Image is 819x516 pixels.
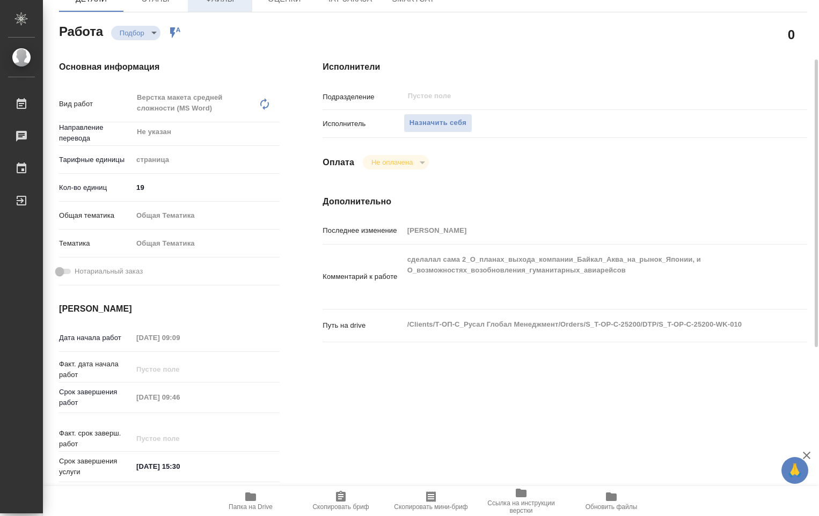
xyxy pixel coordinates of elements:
button: Не оплачена [368,158,416,167]
h4: Дополнительно [323,195,807,208]
button: Скопировать мини-бриф [386,486,476,516]
p: Факт. дата начала работ [59,359,133,380]
input: Пустое поле [133,431,226,446]
button: Назначить себя [404,114,472,132]
input: Пустое поле [133,389,226,405]
span: Ссылка на инструкции верстки [482,499,560,514]
button: Скопировать бриф [296,486,386,516]
span: Скопировать мини-бриф [394,503,467,511]
span: 🙏 [786,459,804,482]
input: Пустое поле [133,362,226,377]
p: Вид работ [59,99,133,109]
div: Общая Тематика [133,234,280,253]
button: Папка на Drive [206,486,296,516]
div: Подбор [363,155,429,169]
input: ✎ Введи что-нибудь [133,459,226,474]
span: Назначить себя [409,117,466,129]
input: Пустое поле [404,223,767,238]
h4: Оплата [323,156,354,169]
button: 🙏 [781,457,808,484]
input: Пустое поле [133,330,226,345]
div: страница [133,151,280,169]
p: Срок завершения услуги [59,456,133,477]
textarea: сделалал сама 2_О_планах_выхода_компании_Байкал_Аква_на_рынок_Японии, и О_возможностях_возобновл... [404,250,767,301]
span: Скопировать бриф [312,503,369,511]
p: Общая тематика [59,210,133,221]
p: Исполнитель [323,119,403,129]
p: Подразделение [323,92,403,102]
button: Подбор [116,28,148,38]
div: Подбор [111,26,160,40]
p: Тематика [59,238,133,249]
p: Последнее изменение [323,225,403,236]
input: Пустое поле [407,90,742,102]
h4: Основная информация [59,61,280,73]
p: Срок завершения работ [59,387,133,408]
input: ✎ Введи что-нибудь [133,180,280,195]
textarea: /Clients/Т-ОП-С_Русал Глобал Менеджмент/Orders/S_T-OP-C-25200/DTP/S_T-OP-C-25200-WK-010 [404,315,767,334]
h2: Работа [59,21,103,40]
div: Общая Тематика [133,207,280,225]
p: Путь на drive [323,320,403,331]
span: Нотариальный заказ [75,266,143,277]
h4: Исполнители [323,61,807,73]
h4: [PERSON_NAME] [59,303,280,315]
p: Комментарий к работе [323,271,403,282]
p: Дата начала работ [59,333,133,343]
span: Папка на Drive [229,503,273,511]
p: Тарифные единицы [59,154,133,165]
p: Кол-во единиц [59,182,133,193]
h2: 0 [788,25,795,43]
button: Обновить файлы [566,486,656,516]
span: Обновить файлы [586,503,638,511]
p: Направление перевода [59,122,133,144]
button: Ссылка на инструкции верстки [476,486,566,516]
p: Факт. срок заверш. работ [59,428,133,449]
